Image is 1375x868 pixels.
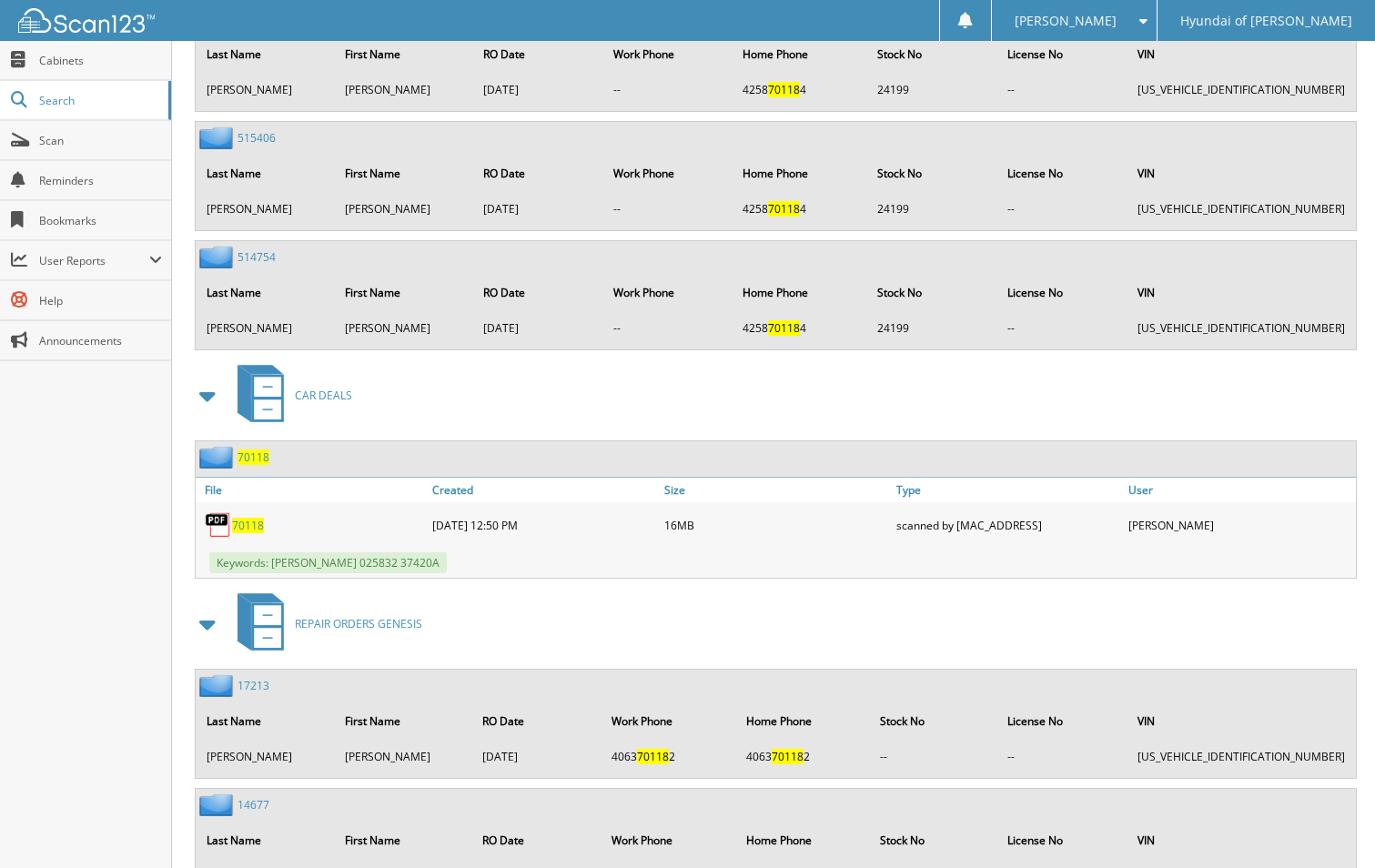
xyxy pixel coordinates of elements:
[197,742,334,772] td: [PERSON_NAME]
[474,194,602,224] td: [DATE]
[998,75,1127,105] td: --
[232,518,264,533] a: 70118
[604,194,732,224] td: --
[768,320,800,336] span: 70118
[238,249,276,265] a: 514754
[205,511,232,539] img: PDF.png
[336,75,472,105] td: [PERSON_NAME]
[733,313,866,343] td: 4258 4
[1015,15,1117,26] span: [PERSON_NAME]
[733,35,866,73] th: Home Phone
[197,75,334,105] td: [PERSON_NAME]
[737,742,869,772] td: 4063 2
[196,478,428,502] a: File
[998,822,1127,859] th: License No
[1180,15,1352,26] span: Hyundai of [PERSON_NAME]
[892,507,1124,543] div: scanned by [MAC_ADDRESS]
[336,313,472,343] td: [PERSON_NAME]
[871,742,996,772] td: --
[733,194,866,224] td: 4258 4
[998,194,1127,224] td: --
[295,388,352,403] span: CAR DEALS
[199,674,238,697] img: folder2.png
[474,155,602,192] th: RO Date
[473,822,601,859] th: RO Date
[1128,35,1354,73] th: VIN
[604,313,732,343] td: --
[733,155,866,192] th: Home Phone
[868,194,996,224] td: 24199
[1284,781,1375,868] iframe: Chat Widget
[637,749,669,764] span: 70118
[227,588,422,660] a: REPAIR ORDERS GENESIS
[1128,274,1354,311] th: VIN
[1128,702,1354,740] th: VIN
[998,702,1127,740] th: License No
[199,446,238,469] img: folder2.png
[604,35,732,73] th: Work Phone
[733,274,866,311] th: Home Phone
[868,274,996,311] th: Stock No
[737,822,869,859] th: Home Phone
[39,213,162,228] span: Bookmarks
[197,313,334,343] td: [PERSON_NAME]
[199,126,238,149] img: folder2.png
[428,478,660,502] a: Created
[1128,822,1354,859] th: VIN
[892,478,1124,502] a: Type
[428,507,660,543] div: [DATE] 12:50 PM
[998,274,1127,311] th: License No
[474,274,602,311] th: RO Date
[197,155,334,192] th: Last Name
[1128,155,1354,192] th: VIN
[868,35,996,73] th: Stock No
[868,75,996,105] td: 24199
[39,253,149,268] span: User Reports
[871,822,996,859] th: Stock No
[209,552,447,573] span: Keywords: [PERSON_NAME] 025832 37420A
[238,130,276,146] a: 515406
[238,678,269,693] a: 17213
[998,742,1127,772] td: --
[660,507,892,543] div: 16MB
[197,35,334,73] th: Last Name
[1128,194,1354,224] td: [US_VEHICLE_IDENTIFICATION_NUMBER]
[336,702,472,740] th: First Name
[998,155,1127,192] th: License No
[197,702,334,740] th: Last Name
[336,35,472,73] th: First Name
[1124,507,1356,543] div: [PERSON_NAME]
[1128,75,1354,105] td: [US_VEHICLE_IDENTIFICATION_NUMBER]
[39,293,162,308] span: Help
[604,155,732,192] th: Work Phone
[998,35,1127,73] th: License No
[39,93,159,108] span: Search
[474,313,602,343] td: [DATE]
[39,333,162,348] span: Announcements
[733,75,866,105] td: 4258 4
[473,702,601,740] th: RO Date
[737,702,869,740] th: Home Phone
[18,8,155,33] img: scan123-logo-white.svg
[197,274,334,311] th: Last Name
[998,313,1127,343] td: --
[1124,478,1356,502] a: User
[39,133,162,148] span: Scan
[772,749,804,764] span: 70118
[604,75,732,105] td: --
[227,359,352,431] a: CAR DEALS
[238,449,269,465] a: 70118
[336,155,472,192] th: First Name
[197,194,334,224] td: [PERSON_NAME]
[238,797,269,812] a: 14677
[871,702,996,740] th: Stock No
[199,246,238,268] img: folder2.png
[336,274,472,311] th: First Name
[660,478,892,502] a: Size
[768,201,800,217] span: 70118
[474,75,602,105] td: [DATE]
[199,793,238,816] img: folder2.png
[39,53,162,68] span: Cabinets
